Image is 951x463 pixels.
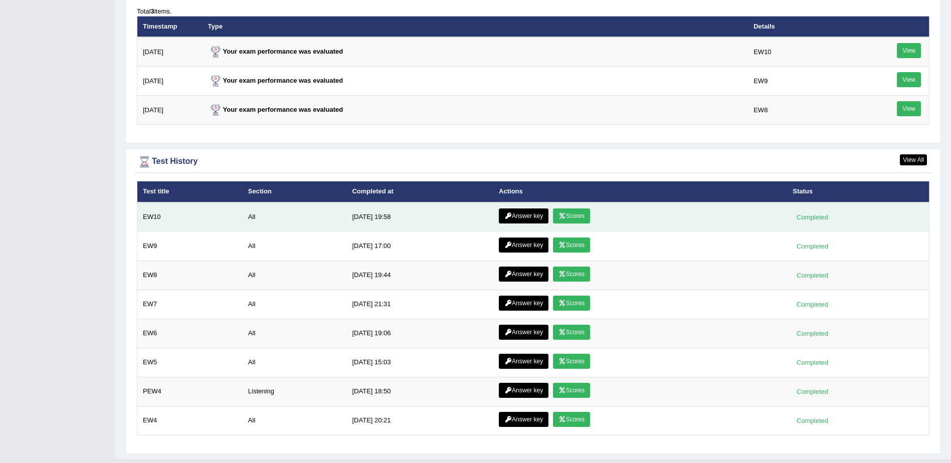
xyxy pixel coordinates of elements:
th: Completed at [346,181,493,202]
strong: Your exam performance was evaluated [208,48,343,55]
th: Timestamp [137,16,203,37]
div: Completed [793,357,832,368]
td: [DATE] [137,37,203,67]
td: All [243,261,347,290]
a: View [897,43,921,58]
a: Scores [553,267,590,282]
a: Answer key [499,354,548,369]
th: Test title [137,181,243,202]
th: Section [243,181,347,202]
th: Type [203,16,748,37]
td: [DATE] 19:58 [346,202,493,232]
td: All [243,290,347,319]
td: EW9 [137,232,243,261]
th: Details [748,16,869,37]
th: Actions [493,181,787,202]
a: Answer key [499,238,548,253]
div: Total items. [137,7,929,16]
div: Completed [793,386,832,397]
a: Answer key [499,267,548,282]
td: EW8 [748,96,869,125]
td: All [243,319,347,348]
div: Completed [793,241,832,252]
a: Answer key [499,208,548,223]
div: Completed [793,212,832,222]
a: Scores [553,354,590,369]
b: 3 [150,8,154,15]
td: EW5 [137,348,243,377]
td: EW10 [137,202,243,232]
td: EW8 [137,261,243,290]
a: Scores [553,325,590,340]
th: Status [787,181,929,202]
td: [DATE] 20:21 [346,406,493,435]
a: View All [900,154,927,165]
a: Answer key [499,383,548,398]
div: Completed [793,270,832,281]
td: [DATE] [137,96,203,125]
td: EW7 [137,290,243,319]
td: EW6 [137,319,243,348]
td: [DATE] [137,67,203,96]
td: EW4 [137,406,243,435]
div: Completed [793,328,832,339]
td: All [243,406,347,435]
td: [DATE] 21:31 [346,290,493,319]
strong: Your exam performance was evaluated [208,106,343,113]
td: All [243,232,347,261]
a: Answer key [499,296,548,311]
a: Scores [553,296,590,311]
td: Listening [243,377,347,406]
td: [DATE] 17:00 [346,232,493,261]
td: EW9 [748,67,869,96]
a: Scores [553,383,590,398]
a: Answer key [499,325,548,340]
td: [DATE] 18:50 [346,377,493,406]
div: Completed [793,299,832,310]
td: PEW4 [137,377,243,406]
td: [DATE] 15:03 [346,348,493,377]
strong: Your exam performance was evaluated [208,77,343,84]
a: View [897,72,921,87]
div: Test History [137,154,929,169]
td: [DATE] 19:06 [346,319,493,348]
td: [DATE] 19:44 [346,261,493,290]
a: Scores [553,238,590,253]
td: All [243,202,347,232]
a: View [897,101,921,116]
div: Completed [793,415,832,426]
a: Scores [553,412,590,427]
a: Answer key [499,412,548,427]
td: EW10 [748,37,869,67]
td: All [243,348,347,377]
a: Scores [553,208,590,223]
